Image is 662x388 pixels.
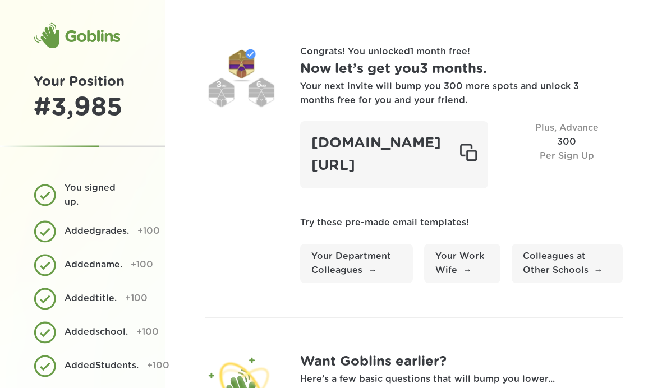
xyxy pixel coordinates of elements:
div: Added title . [65,292,117,306]
a: Your Work Wife [424,244,500,283]
div: 300 [511,121,623,188]
div: Added Students . [65,359,139,373]
span: Plus, Advance [535,123,599,132]
h1: Want Goblins earlier? [300,352,623,372]
p: Try these pre-made email templates! [300,216,623,230]
div: +100 [125,292,148,306]
div: You signed up. [65,181,123,209]
span: Per Sign Up [540,151,594,160]
div: +100 [147,359,169,373]
h1: Your Position [34,72,132,93]
a: Your Department Colleagues [300,244,413,283]
p: Here’s a few basic questions that will bump you lower... [300,372,623,386]
div: Added name . [65,258,122,272]
div: Added grades . [65,224,129,238]
div: +100 [137,224,160,238]
div: +100 [136,325,159,339]
div: Goblins [34,22,120,49]
a: Colleagues at Other Schools [512,244,623,283]
div: Your next invite will bump you 300 more spots and unlock 3 months free for you and your friend. [300,80,581,108]
h1: Now let’s get you 3 months . [300,59,623,80]
div: [DOMAIN_NAME][URL] [300,121,488,188]
div: # 3,985 [34,93,132,123]
div: +100 [131,258,153,272]
p: Congrats! You unlocked 1 month free ! [300,45,623,59]
div: Added school . [65,325,128,339]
